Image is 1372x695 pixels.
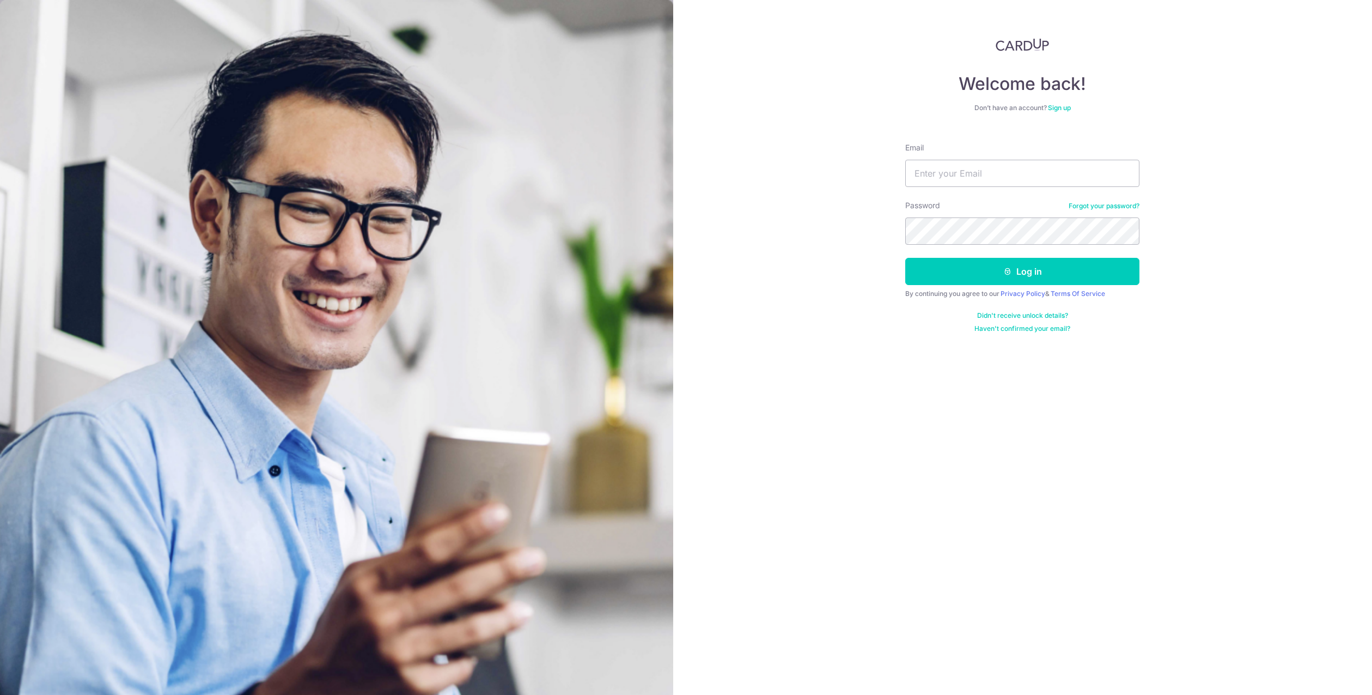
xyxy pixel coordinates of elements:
[974,324,1070,333] a: Haven't confirmed your email?
[1048,104,1071,112] a: Sign up
[905,258,1139,285] button: Log in
[996,38,1049,51] img: CardUp Logo
[905,289,1139,298] div: By continuing you agree to our &
[1069,202,1139,210] a: Forgot your password?
[905,200,940,211] label: Password
[905,73,1139,95] h4: Welcome back!
[977,311,1068,320] a: Didn't receive unlock details?
[905,160,1139,187] input: Enter your Email
[905,104,1139,112] div: Don’t have an account?
[1001,289,1045,298] a: Privacy Policy
[905,142,924,153] label: Email
[1051,289,1105,298] a: Terms Of Service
